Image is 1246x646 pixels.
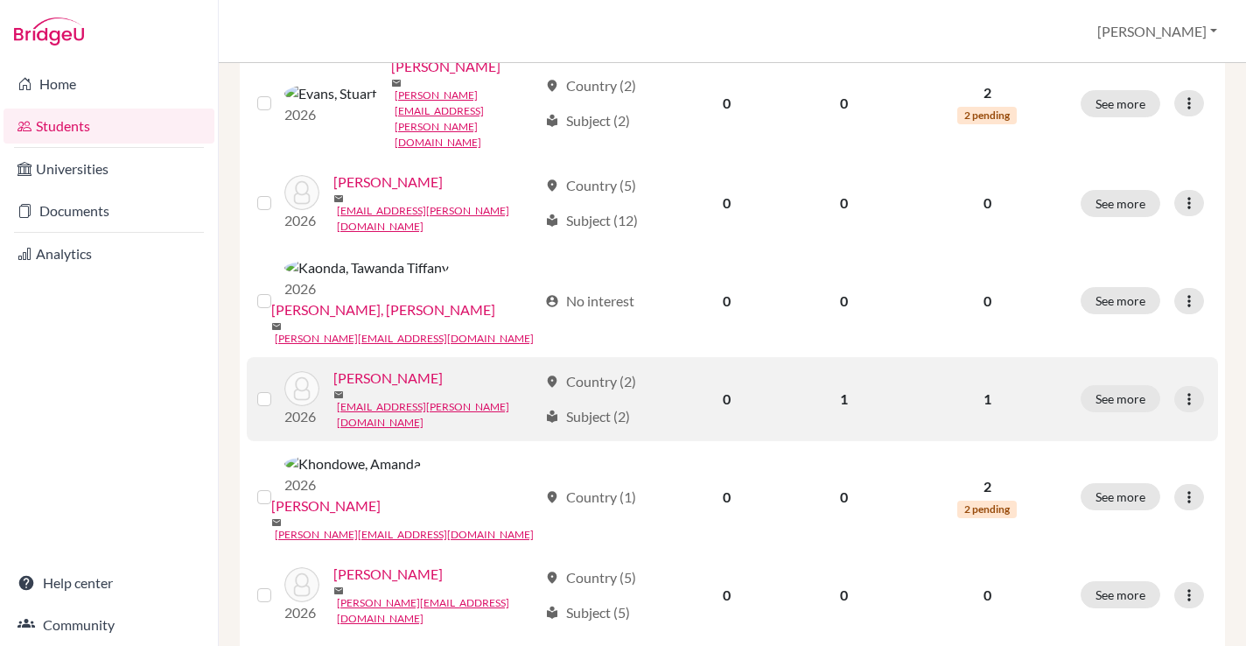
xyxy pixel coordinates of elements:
[284,371,319,406] img: Kasmani, Fatima
[271,299,495,320] a: [PERSON_NAME], [PERSON_NAME]
[3,151,214,186] a: Universities
[545,571,559,585] span: location_on
[271,321,282,332] span: mail
[545,490,559,504] span: location_on
[271,517,282,528] span: mail
[915,291,1060,312] p: 0
[3,193,214,228] a: Documents
[545,179,559,193] span: location_on
[545,602,630,623] div: Subject (5)
[284,453,421,474] img: Khondowe, Amanda
[3,109,214,144] a: Students
[669,46,784,161] td: 0
[14,18,84,46] img: Bridge-U
[545,371,636,392] div: Country (2)
[284,278,449,299] p: 2026
[545,606,559,620] span: local_library
[3,565,214,600] a: Help center
[545,406,630,427] div: Subject (2)
[1081,581,1160,608] button: See more
[915,476,1060,497] p: 2
[784,553,905,637] td: 0
[1081,90,1160,117] button: See more
[271,495,381,516] a: [PERSON_NAME]
[669,441,784,553] td: 0
[275,527,534,543] a: [PERSON_NAME][EMAIL_ADDRESS][DOMAIN_NAME]
[1089,15,1225,48] button: [PERSON_NAME]
[545,210,638,231] div: Subject (12)
[284,567,319,602] img: Kumar, Vanshika
[915,193,1060,214] p: 0
[545,291,634,312] div: No interest
[333,564,443,585] a: [PERSON_NAME]
[333,172,443,193] a: [PERSON_NAME]
[915,585,1060,606] p: 0
[957,501,1017,518] span: 2 pending
[333,586,344,596] span: mail
[284,602,319,623] p: 2026
[545,214,559,228] span: local_library
[284,175,319,210] img: Henry, Aliyah
[545,410,559,424] span: local_library
[1081,287,1160,314] button: See more
[284,406,319,427] p: 2026
[545,375,559,389] span: location_on
[784,161,905,245] td: 0
[669,553,784,637] td: 0
[669,245,784,357] td: 0
[784,357,905,441] td: 1
[545,110,630,131] div: Subject (2)
[545,294,559,308] span: account_circle
[333,368,443,389] a: [PERSON_NAME]
[333,390,344,400] span: mail
[275,331,534,347] a: [PERSON_NAME][EMAIL_ADDRESS][DOMAIN_NAME]
[669,161,784,245] td: 0
[957,107,1017,124] span: 2 pending
[391,78,402,88] span: mail
[784,441,905,553] td: 0
[1081,483,1160,510] button: See more
[1081,190,1160,217] button: See more
[545,487,636,508] div: Country (1)
[333,193,344,204] span: mail
[784,46,905,161] td: 0
[545,175,636,196] div: Country (5)
[545,75,636,96] div: Country (2)
[3,67,214,102] a: Home
[284,83,377,104] img: Evans, Stuart
[395,88,537,151] a: [PERSON_NAME][EMAIL_ADDRESS][PERSON_NAME][DOMAIN_NAME]
[337,595,537,627] a: [PERSON_NAME][EMAIL_ADDRESS][DOMAIN_NAME]
[669,357,784,441] td: 0
[1081,385,1160,412] button: See more
[337,203,537,235] a: [EMAIL_ADDRESS][PERSON_NAME][DOMAIN_NAME]
[284,210,319,231] p: 2026
[545,567,636,588] div: Country (5)
[3,607,214,642] a: Community
[284,257,449,278] img: Kaonda, Tawanda Tiffany
[915,82,1060,103] p: 2
[284,474,421,495] p: 2026
[284,104,377,125] p: 2026
[784,245,905,357] td: 0
[545,114,559,128] span: local_library
[545,79,559,93] span: location_on
[3,236,214,271] a: Analytics
[337,399,537,431] a: [EMAIL_ADDRESS][PERSON_NAME][DOMAIN_NAME]
[391,56,500,77] a: [PERSON_NAME]
[915,389,1060,410] p: 1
